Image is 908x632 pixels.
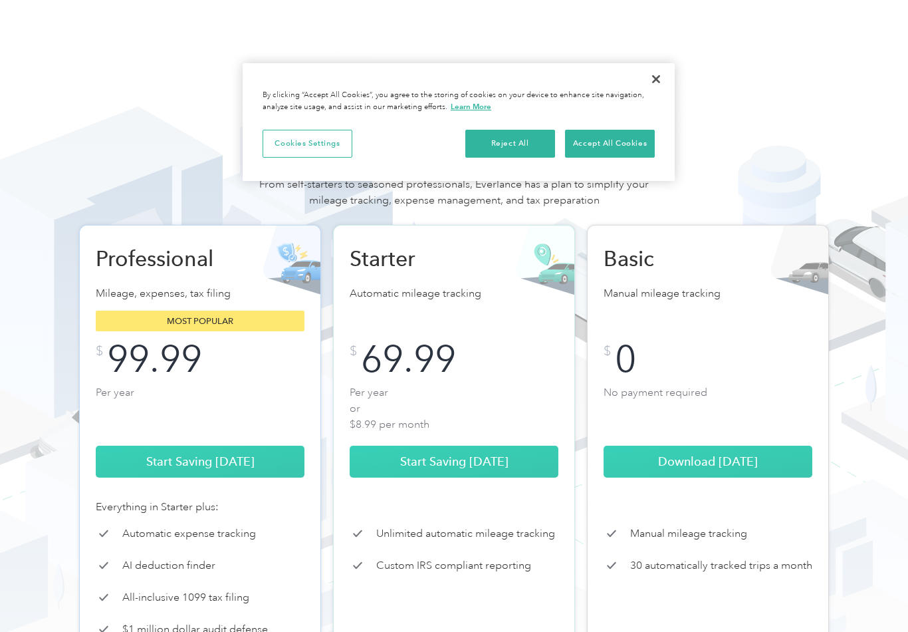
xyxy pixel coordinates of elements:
[376,526,555,542] p: Unlimited automatic mileage tracking
[641,65,671,94] button: Close
[263,130,352,158] button: Cookies Settings
[96,345,103,358] div: $
[122,557,215,573] p: AI deduction finder
[604,285,812,304] p: Manual mileage tracking
[96,499,304,515] div: Everything in Starter plus:
[263,90,655,113] div: By clicking “Accept All Cookies”, you agree to the storing of cookies on your device to enhance s...
[122,526,256,542] p: Automatic expense tracking
[96,311,304,331] div: Most popular
[350,245,489,272] h2: Starter
[565,130,655,158] button: Accept All Cookies
[451,102,491,111] a: More information about your privacy, opens in a new tab
[361,345,456,374] div: 69.99
[96,245,235,272] h2: Professional
[604,446,812,478] a: Download [DATE]
[604,385,812,430] p: No payment required
[122,589,249,605] p: All-inclusive 1099 tax filing
[630,557,812,573] p: 30 automatically tracked trips a month
[615,345,636,374] div: 0
[604,345,611,358] div: $
[350,385,558,430] p: Per year or $8.99 per month
[350,446,558,478] a: Start Saving [DATE]
[96,446,304,478] a: Start Saving [DATE]
[255,176,653,222] div: From self-starters to seasoned professionals, Everlance has a plan to simplify your mileage track...
[243,63,675,181] div: Cookie banner
[604,245,743,272] h2: Basic
[96,385,304,430] p: Per year
[243,63,675,181] div: Privacy
[465,130,555,158] button: Reject All
[350,285,558,304] p: Automatic mileage tracking
[107,345,202,374] div: 99.99
[630,526,747,542] p: Manual mileage tracking
[350,345,357,358] div: $
[96,285,304,304] p: Mileage, expenses, tax filing
[376,557,531,573] p: Custom IRS compliant reporting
